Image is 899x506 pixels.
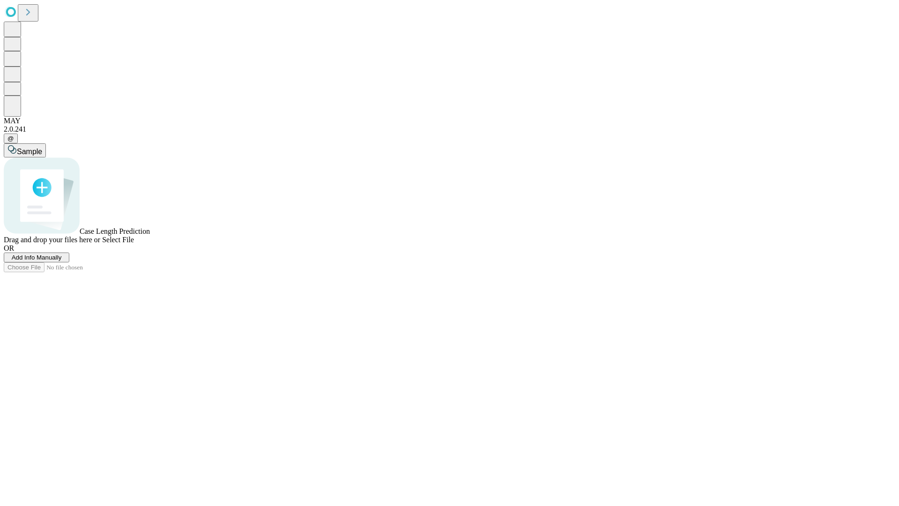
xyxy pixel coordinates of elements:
span: OR [4,244,14,252]
span: Add Info Manually [12,254,62,261]
span: Sample [17,148,42,156]
button: Sample [4,143,46,157]
span: @ [7,135,14,142]
button: @ [4,134,18,143]
button: Add Info Manually [4,253,69,262]
span: Case Length Prediction [80,227,150,235]
div: MAY [4,117,895,125]
div: 2.0.241 [4,125,895,134]
span: Drag and drop your files here or [4,236,100,244]
span: Select File [102,236,134,244]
